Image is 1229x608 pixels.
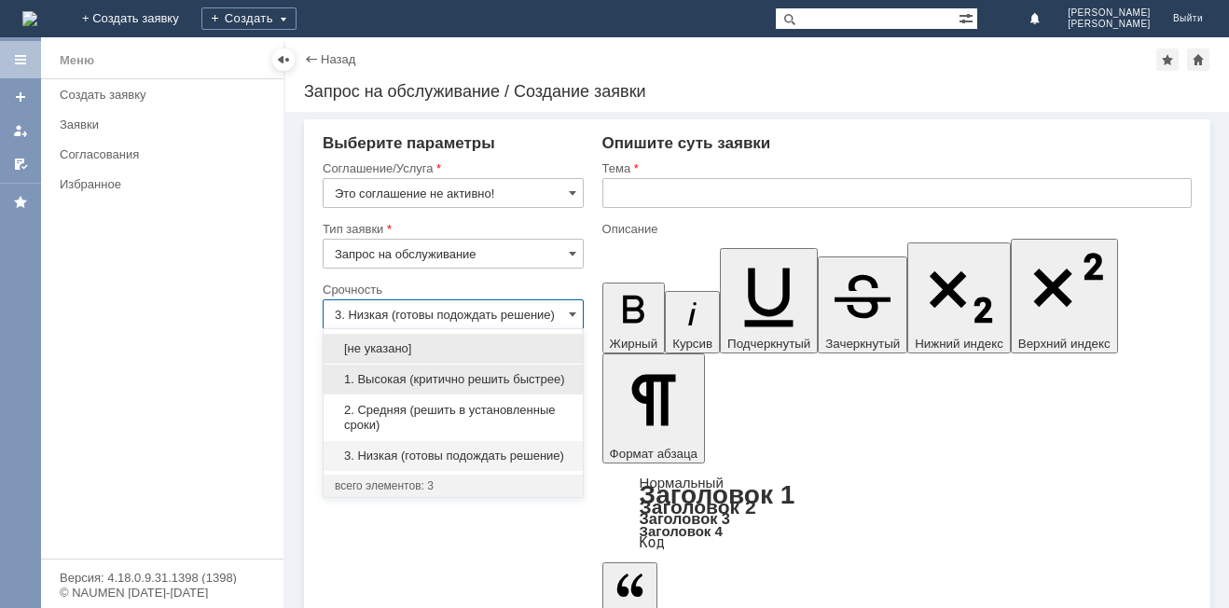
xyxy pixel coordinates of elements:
button: Подчеркнутый [720,248,818,353]
div: Тема [602,162,1188,174]
div: Запрос на обслуживание / Создание заявки [304,82,1210,101]
button: Формат абзаца [602,353,705,463]
a: Создать заявку [6,82,35,112]
span: Нижний индекс [915,337,1003,351]
span: Жирный [610,337,658,351]
div: Срочность [323,283,580,296]
a: Мои заявки [6,116,35,145]
div: всего элементов: 3 [335,478,572,493]
a: Заголовок 1 [640,480,795,509]
div: Скрыть меню [272,48,295,71]
button: Нижний индекс [907,242,1011,353]
div: Избранное [60,177,252,191]
a: Нормальный [640,475,724,491]
a: Заголовок 3 [640,510,730,527]
div: Описание [602,223,1188,235]
div: Сделать домашней страницей [1187,48,1209,71]
a: Код [640,534,665,551]
a: Назад [321,52,355,66]
button: Зачеркнутый [818,256,907,353]
span: Выберите параметры [323,134,495,152]
span: Формат абзаца [610,447,697,461]
a: Заявки [52,110,280,139]
a: Создать заявку [52,80,280,109]
div: © NAUMEN [DATE]-[DATE] [60,587,265,599]
button: Жирный [602,283,666,353]
span: Курсив [672,337,712,351]
div: Создать заявку [60,88,272,102]
div: Тип заявки [323,223,580,235]
div: Соглашение/Услуга [323,162,580,174]
button: Верхний индекс [1011,239,1118,353]
button: Курсив [665,291,720,353]
a: Мои согласования [6,149,35,179]
a: Заголовок 4 [640,523,723,539]
img: logo [22,11,37,26]
div: Согласования [60,147,272,161]
span: Расширенный поиск [959,8,977,26]
span: 2. Средняя (решить в установленные сроки) [335,403,572,433]
div: Формат абзаца [602,477,1192,549]
span: Верхний индекс [1018,337,1111,351]
span: Опишите суть заявки [602,134,771,152]
div: Версия: 4.18.0.9.31.1398 (1398) [60,572,265,584]
span: [не указано] [335,341,572,356]
a: Перейти на домашнюю страницу [22,11,37,26]
div: Добавить в избранное [1156,48,1179,71]
div: Заявки [60,117,272,131]
div: Создать [201,7,297,30]
span: [PERSON_NAME] [1068,7,1151,19]
a: Заголовок 2 [640,496,756,518]
span: 3. Низкая (готовы подождать решение) [335,449,572,463]
span: 1. Высокая (критично решить быстрее) [335,372,572,387]
span: [PERSON_NAME] [1068,19,1151,30]
a: Согласования [52,140,280,169]
span: Зачеркнутый [825,337,900,351]
span: Подчеркнутый [727,337,810,351]
div: Меню [60,49,94,72]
